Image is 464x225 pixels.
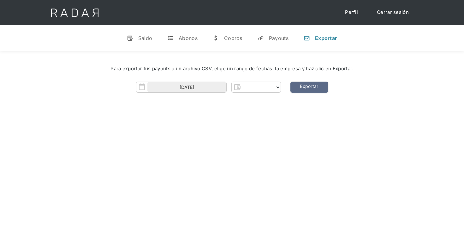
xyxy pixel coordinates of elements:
[136,82,281,93] form: Form
[371,6,415,19] a: Cerrar sesión
[258,35,264,41] div: y
[304,35,310,41] div: n
[138,35,152,41] div: Saldo
[19,65,445,72] div: Para exportar tus payouts a un archivo CSV, elige un rango de fechas, la empresa y haz clic en Ex...
[213,35,219,41] div: w
[127,35,133,41] div: v
[179,35,198,41] div: Abonos
[315,35,337,41] div: Exportar
[339,6,364,19] a: Perfil
[224,35,242,41] div: Cobros
[290,82,328,93] a: Exportar
[269,35,289,41] div: Payouts
[167,35,174,41] div: t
